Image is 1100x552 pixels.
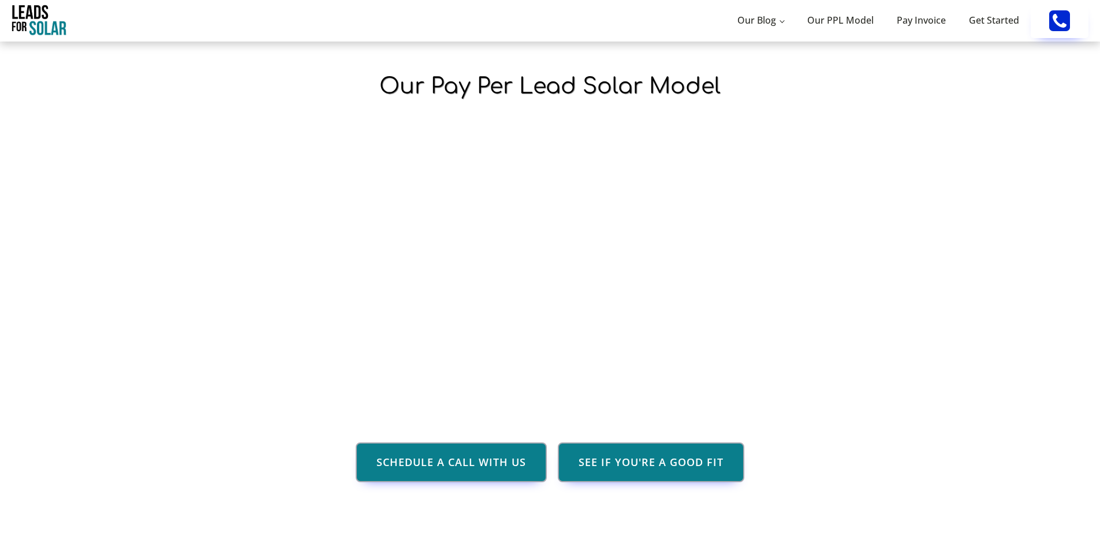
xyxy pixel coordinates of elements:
a: Our Blog [726,2,796,40]
a: Schedule a Call With Us [356,442,547,482]
h1: Our Pay Per Lead Solar Model [379,53,721,111]
a: Get Started [957,2,1031,40]
a: Our PPL Model [796,2,885,40]
a: click to call [1031,3,1088,38]
a: Pay Invoice [885,2,957,40]
a: See If You're a Good Fit [558,442,744,482]
img: Leads For Solar Home Page [12,3,66,38]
